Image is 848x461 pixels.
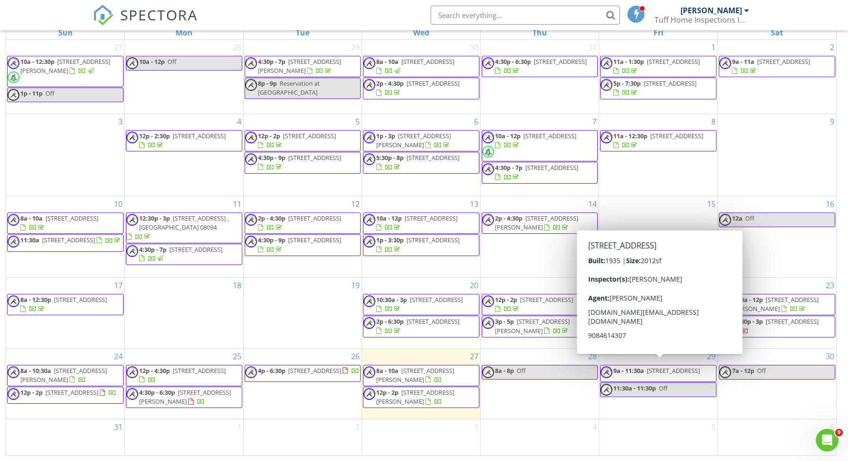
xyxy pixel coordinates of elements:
span: Off [517,366,526,375]
span: 8a - 12:30p [20,295,51,304]
a: Go to August 17, 2025 [112,278,124,293]
img: aurelio_santiago_1.jpg [8,236,19,248]
span: [STREET_ADDRESS] , [GEOGRAPHIC_DATA] 08094 [139,214,229,231]
a: 11a - 12:30p [STREET_ADDRESS] [613,132,703,149]
span: 4p - 6:30p [258,366,285,375]
a: Go to August 5, 2025 [353,114,362,129]
img: aurelio_santiago_1.jpg [601,295,612,307]
img: The Best Home Inspection Software - Spectora [93,5,114,26]
a: 3p - 5p [STREET_ADDRESS][PERSON_NAME] [495,317,570,335]
a: Go to August 16, 2025 [824,196,836,212]
a: 10a - 12p [STREET_ADDRESS] [495,132,576,149]
td: Go to August 29, 2025 [599,348,718,419]
img: aurelio_santiago_1.jpg [126,132,138,143]
a: 10a - 12p [STREET_ADDRESS] [482,130,598,161]
span: 11a - 3:30p [613,295,644,304]
span: 12p - 4:30p [139,366,170,375]
span: 1p - 11p [20,89,43,98]
span: 8a - 10:30a [20,366,51,375]
span: 2p - 4:30p [495,214,522,222]
span: [STREET_ADDRESS] [406,153,459,162]
span: [STREET_ADDRESS] [406,317,459,326]
span: 10a - 12p [495,132,521,140]
a: 4p - 6:30p [STREET_ADDRESS] [245,365,361,382]
a: Tuesday [294,26,311,39]
a: 2p - 4p [STREET_ADDRESS][PERSON_NAME] [600,316,716,337]
a: 2p - 6:30p [STREET_ADDRESS] [376,317,459,335]
img: aurelio_santiago_1.jpg [126,57,138,69]
a: 8a - 10a [STREET_ADDRESS][PERSON_NAME] [363,365,479,386]
a: 10a - 12p [STREET_ADDRESS] [376,214,458,231]
a: 8a - 10a [STREET_ADDRESS] [7,213,124,234]
a: 12p - 2p [STREET_ADDRESS] [495,295,573,313]
span: 10a - 12p [376,214,402,222]
img: aurelio_santiago_1.jpg [601,57,612,69]
a: 9a - 11:30a [STREET_ADDRESS] [600,365,716,382]
a: 10a - 12:30p [STREET_ADDRESS][PERSON_NAME] [7,56,124,87]
a: 1p - 3p [STREET_ADDRESS][PERSON_NAME] [376,132,451,149]
span: Off [757,366,766,375]
a: 11a - 3:30p [STREET_ADDRESS] [600,294,716,315]
td: Go to August 13, 2025 [362,196,481,278]
a: Go to July 29, 2025 [349,40,362,55]
span: Off [45,89,54,98]
a: Go to August 25, 2025 [231,349,243,364]
a: 9a - 11a [STREET_ADDRESS] [732,57,810,75]
a: Go to August 18, 2025 [231,278,243,293]
span: 4:30p - 9p [258,153,285,162]
span: 8p - 9p [258,79,277,88]
td: Go to August 17, 2025 [6,278,125,349]
a: 12p - 4:30p [STREET_ADDRESS] [126,365,242,386]
a: Saturday [769,26,785,39]
td: Go to August 8, 2025 [599,114,718,196]
a: 10a - 12p [STREET_ADDRESS] [363,213,479,234]
td: Go to August 12, 2025 [243,196,362,278]
a: 4:30p - 9p [STREET_ADDRESS] [258,236,341,253]
td: Go to August 23, 2025 [717,278,836,349]
a: 12:30p - 3p [STREET_ADDRESS] , [GEOGRAPHIC_DATA] 08094 [126,213,242,243]
img: aurelio_santiago_1.jpg [8,366,19,378]
span: 5p - 7:30p [613,79,641,88]
td: Go to August 27, 2025 [362,348,481,419]
img: aurelio_santiago_1.jpg [363,317,375,329]
span: 4:30p - 9p [258,236,285,244]
span: [STREET_ADDRESS] [401,57,454,66]
a: 10a - 12:30p [STREET_ADDRESS][PERSON_NAME] [20,57,110,75]
a: 2p - 4:30p [STREET_ADDRESS] [376,79,459,97]
a: 4:30p - 7p [STREET_ADDRESS][PERSON_NAME] [258,57,341,75]
span: [STREET_ADDRESS][PERSON_NAME] [376,132,451,149]
span: [STREET_ADDRESS][PERSON_NAME] [20,366,107,384]
a: 9a - 11a [STREET_ADDRESS] [719,56,835,77]
a: Go to August 26, 2025 [349,349,362,364]
a: Go to August 19, 2025 [349,278,362,293]
a: 8a - 12:30p [STREET_ADDRESS] [20,295,107,313]
a: 2p - 6:30p [STREET_ADDRESS] [363,316,479,337]
span: [STREET_ADDRESS][PERSON_NAME] [20,57,110,75]
span: [STREET_ADDRESS] [647,295,700,304]
img: aurelio_santiago_1.jpg [601,317,612,329]
img: aurelio_santiago_1.jpg [601,132,612,143]
td: Go to August 4, 2025 [125,114,244,196]
a: 2p - 4p [STREET_ADDRESS][PERSON_NAME] [613,317,688,335]
a: Go to August 1, 2025 [709,40,717,55]
a: 4:30p - 9p [STREET_ADDRESS] [245,234,361,256]
img: aurelio_santiago_1.jpg [363,295,375,307]
a: 8a - 10a [STREET_ADDRESS][PERSON_NAME] [376,366,454,384]
td: Go to August 28, 2025 [480,348,599,419]
td: Go to August 19, 2025 [243,278,362,349]
span: [STREET_ADDRESS] [405,214,458,222]
a: 8a - 10:30a [STREET_ADDRESS][PERSON_NAME] [7,365,124,386]
a: Go to August 7, 2025 [591,114,599,129]
img: aurelio_santiago_1.jpg [8,214,19,226]
img: aurelio_santiago_1.jpg [601,366,612,378]
span: 12p - 2p [258,132,280,140]
a: 4:30p - 7p [STREET_ADDRESS] [482,162,598,183]
span: [STREET_ADDRESS] [644,79,697,88]
span: 12:30p - 3p [732,317,763,326]
span: [STREET_ADDRESS] [42,236,95,244]
span: 9a - 11:30a [613,366,644,375]
span: 8a - 10a [376,366,398,375]
span: [STREET_ADDRESS] [647,57,700,66]
span: Off [745,214,754,222]
span: 2p - 4p [613,317,632,326]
